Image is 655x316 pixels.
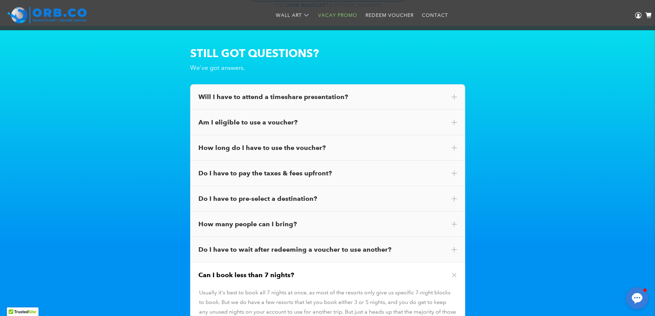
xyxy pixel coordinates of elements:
div: Will I have to attend a timeshare presentation? [190,84,465,110]
div: How many people can I bring? [198,220,457,229]
a: Contact [418,6,452,24]
div: Can I book less than 7 nights? [198,271,457,280]
a: Redeem Voucher [361,6,418,24]
div: Do I have to pre-select a destination? [190,186,465,211]
h2: STILL GOT QUESTIONS? [190,46,465,60]
div: Do I have to pay the taxes & fees upfront? [190,161,465,186]
div: Am I eligible to use a voucher? [190,110,465,135]
div: Am I eligible to use a voucher? [198,118,457,127]
div: Will I have to attend a timeshare presentation? [198,92,457,101]
div: How long do I have to use the voucher? [190,135,465,161]
div: Do I have to pre-select a destination? [198,194,457,203]
div: How long do I have to use the voucher? [198,143,457,152]
div: How many people can I bring? [190,211,465,237]
div: Can I book less than 7 nights? [190,262,465,288]
button: Open chat window [626,287,648,309]
div: Do I have to wait after redeeming a voucher to use another? [198,245,457,254]
a: Vacay Promo [314,6,361,24]
a: Wall Art [272,6,314,24]
div: Do I have to wait after redeeming a voucher to use another? [190,237,465,262]
div: Do I have to pay the taxes & fees upfront? [198,169,457,178]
